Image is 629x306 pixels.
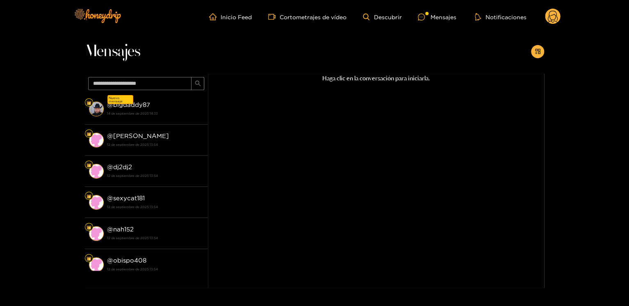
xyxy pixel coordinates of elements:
img: conversación [89,102,104,116]
font: 12 de septiembre de 2025 13:54 [107,236,158,240]
font: 12 de septiembre de 2025 13:54 [107,267,158,271]
span: añadir a la tienda de aplicaciones [535,48,541,55]
img: conversación [89,133,104,147]
button: Notificaciones [472,13,529,21]
a: Inicio Feed [209,13,252,20]
font: @ [107,257,113,264]
font: Inicio Feed [221,14,252,20]
font: bigdaddy87 [113,101,150,108]
font: dj2dj2 [113,163,132,170]
font: @ [107,101,113,108]
button: añadir a la tienda de aplicaciones [531,45,544,58]
font: Mensajes [85,43,140,60]
font: 12 de septiembre de 2025 13:54 [107,174,158,177]
font: Nuevo mensaje [109,96,123,103]
img: conversación [89,195,104,210]
img: Nivel de ventilador [87,194,91,199]
font: 14 de septiembre de 2025 14:33 [107,112,158,115]
a: Descubrir [363,14,401,20]
img: Nivel de ventilador [87,100,91,105]
span: buscar [195,80,201,87]
img: conversación [89,164,104,179]
img: Nivel de ventilador [87,225,91,230]
font: Notificaciones [485,14,526,20]
font: @ [107,163,113,170]
img: conversación [89,257,104,272]
font: nah152 [113,226,134,233]
font: Cortometrajes de vídeo [280,14,346,20]
a: Cortometrajes de vídeo [268,13,346,20]
font: Mensajes [430,14,456,20]
img: Nivel de ventilador [87,163,91,168]
span: cámara de vídeo [268,13,280,20]
font: @[PERSON_NAME] [107,132,169,139]
font: Haga clic en la conversación para iniciarla. [322,75,430,82]
img: conversación [89,226,104,241]
img: Nivel de ventilador [87,256,91,261]
font: 12 de septiembre de 2025 13:54 [107,143,158,146]
font: obispo408 [113,257,146,264]
font: 12 de septiembre de 2025 13:54 [107,205,158,209]
font: Descubrir [374,14,401,20]
span: hogar [209,13,221,20]
img: Nivel de ventilador [87,131,91,136]
font: sexycat181 [113,195,145,202]
button: buscar [191,77,204,90]
font: @ [107,195,113,202]
font: @ [107,226,113,233]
